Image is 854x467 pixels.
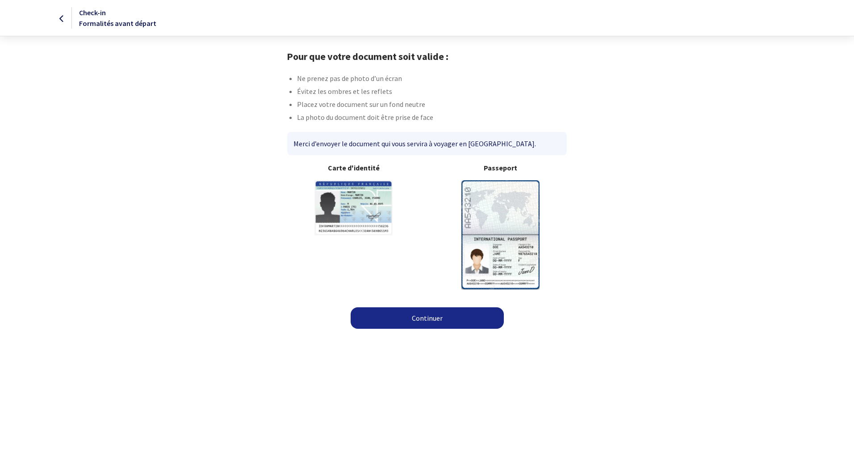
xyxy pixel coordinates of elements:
[351,307,504,329] a: Continuer
[79,8,156,28] span: Check-in Formalités avant départ
[461,180,540,289] img: illuPasseport.svg
[314,180,393,235] img: illuCNI.svg
[297,99,567,112] li: Placez votre document sur un fond neutre
[297,73,567,86] li: Ne prenez pas de photo d’un écran
[297,86,567,99] li: Évitez les ombres et les reflets
[297,112,567,125] li: La photo du document doit être prise de face
[287,162,420,173] b: Carte d'identité
[287,51,567,62] h1: Pour que votre document soit valide :
[287,132,566,155] div: Merci d’envoyer le document qui vous servira à voyager en [GEOGRAPHIC_DATA].
[434,162,567,173] b: Passeport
